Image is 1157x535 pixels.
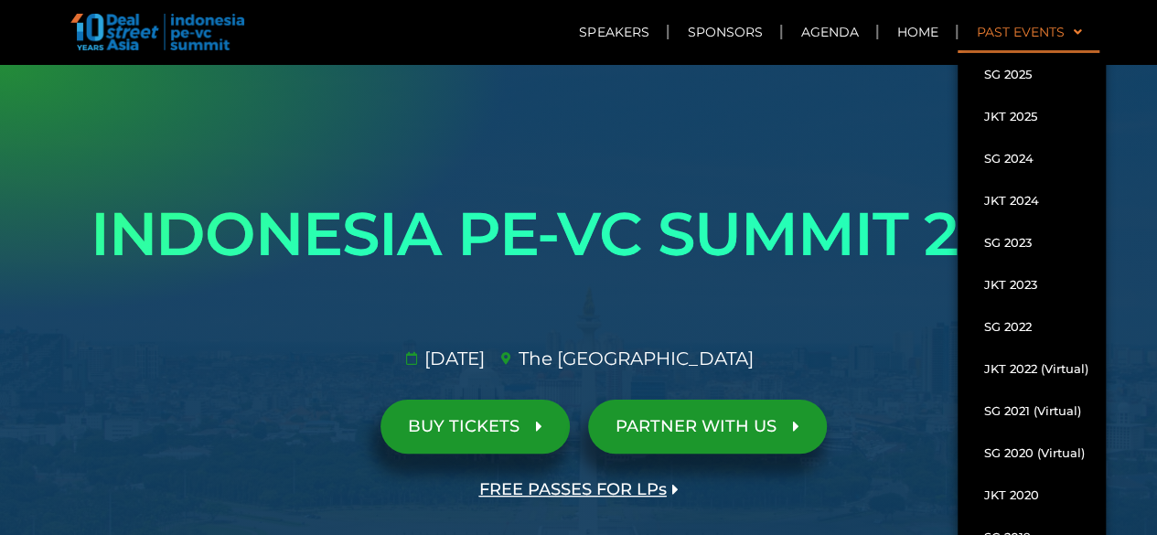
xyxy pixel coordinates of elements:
[514,345,754,372] span: The [GEOGRAPHIC_DATA]​
[958,432,1106,474] a: SG 2020 (Virtual)
[452,463,706,517] a: FREE PASSES FOR LPs
[958,137,1106,179] a: SG 2024
[782,11,876,53] a: Agenda
[958,221,1106,263] a: SG 2023
[479,481,667,498] span: FREE PASSES FOR LPs
[420,345,485,372] span: [DATE]​
[408,418,520,435] span: BUY TICKETS
[958,11,1099,53] a: Past Events
[616,418,777,435] span: PARTNER WITH US
[561,11,667,53] a: Speakers
[878,11,956,53] a: Home
[958,53,1106,95] a: SG 2025
[958,305,1106,348] a: SG 2022
[958,474,1106,516] a: JKT 2020
[958,348,1106,390] a: JKT 2022 (Virtual)
[958,95,1106,137] a: JKT 2025
[669,11,780,53] a: Sponsors
[67,183,1091,285] h1: INDONESIA PE-VC SUMMIT 2026
[588,400,827,454] a: PARTNER WITH US
[958,179,1106,221] a: JKT 2024
[958,390,1106,432] a: SG 2021 (Virtual)
[958,263,1106,305] a: JKT 2023
[380,400,570,454] a: BUY TICKETS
